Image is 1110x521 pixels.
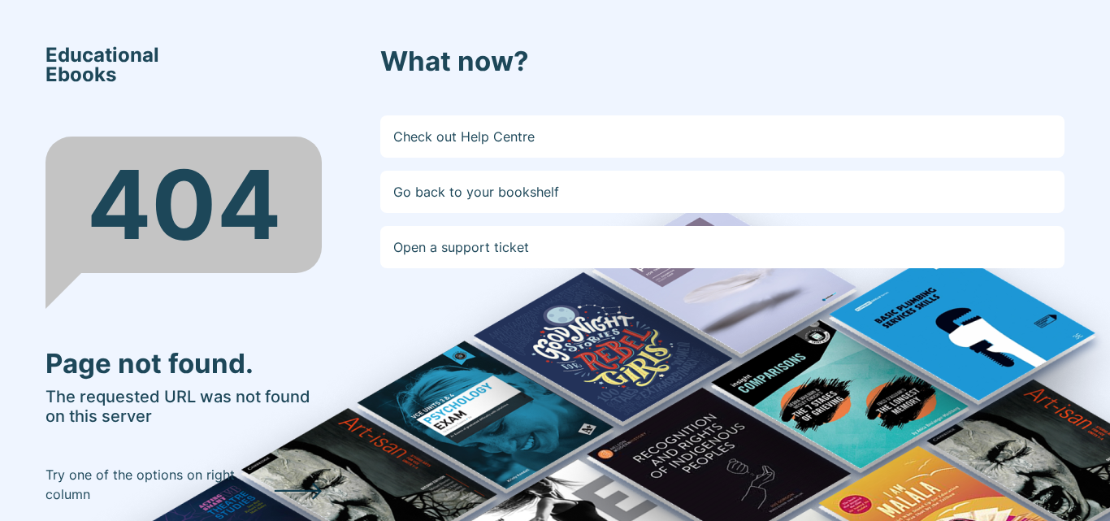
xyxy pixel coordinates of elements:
[46,137,322,273] div: 404
[380,226,1064,268] a: Open a support ticket
[46,387,322,426] h5: The requested URL was not found on this server
[46,348,322,380] h3: Page not found.
[380,46,1064,78] h3: What now?
[46,46,159,85] span: Educational Ebooks
[380,171,1064,213] a: Go back to your bookshelf
[380,115,1064,158] a: Check out Help Centre
[46,465,274,504] p: Try one of the options on right column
